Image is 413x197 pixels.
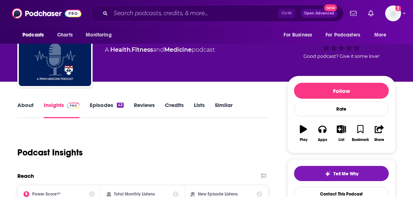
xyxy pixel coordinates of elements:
a: Fitness [132,46,153,53]
div: A podcast [105,46,215,54]
h2: Total Monthly Listens [114,192,155,197]
img: User Profile [385,5,401,21]
h2: Power Score™ [32,192,60,197]
span: Charts [57,30,73,40]
a: Charts [52,28,77,42]
button: Open AdvancedNew [301,9,337,18]
span: Ctrl K [278,9,295,18]
div: Apps [318,138,327,142]
button: open menu [81,28,121,42]
span: Logged in as dvarilias [385,5,401,21]
a: Reviews [134,102,155,118]
button: Share [370,120,389,146]
span: New [324,4,337,11]
button: open menu [278,28,321,42]
span: For Podcasters [325,30,360,40]
div: List [339,138,344,142]
div: Bookmark [352,138,369,142]
a: About [17,102,34,118]
a: Show notifications dropdown [347,7,359,20]
button: Follow [294,83,389,99]
a: Show notifications dropdown [365,7,376,20]
h2: New Episode Listens [198,192,238,197]
input: Search podcasts, credits, & more... [111,8,278,19]
div: Rate [294,102,389,116]
button: open menu [17,28,53,42]
a: Lists [194,102,205,118]
div: Share [374,138,384,142]
span: Open Advanced [304,12,334,15]
button: Apps [313,120,332,146]
span: For Business [284,30,312,40]
img: tell me why sparkle [325,171,331,177]
button: open menu [321,28,371,42]
button: tell me why sparkleTell Me Why [294,166,389,181]
button: List [332,120,351,146]
a: Episodes43 [90,102,124,118]
a: InsightsPodchaser Pro [44,102,80,118]
a: Credits [165,102,184,118]
span: and [153,46,164,53]
span: Tell Me Why [333,171,358,177]
img: Podchaser - Follow, Share and Rate Podcasts [12,7,81,20]
button: Show profile menu [385,5,401,21]
a: Medicine [164,46,192,53]
div: 43 [117,103,124,108]
span: Monitoring [86,30,111,40]
button: open menu [369,28,396,42]
button: Bookmark [351,120,370,146]
a: Similar [215,102,233,118]
span: Podcasts [22,30,44,40]
img: Age of Aging [19,14,91,86]
svg: Add a profile image [395,5,401,11]
span: More [374,30,387,40]
h2: Reach [17,172,34,179]
img: Podchaser Pro [67,103,80,108]
span: Good podcast? Give it some love! [303,53,379,59]
button: Play [294,120,313,146]
div: Search podcasts, credits, & more... [91,5,344,22]
h1: Podcast Insights [17,147,83,158]
div: Play [300,138,307,142]
a: Health [110,46,131,53]
span: , [131,46,132,53]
